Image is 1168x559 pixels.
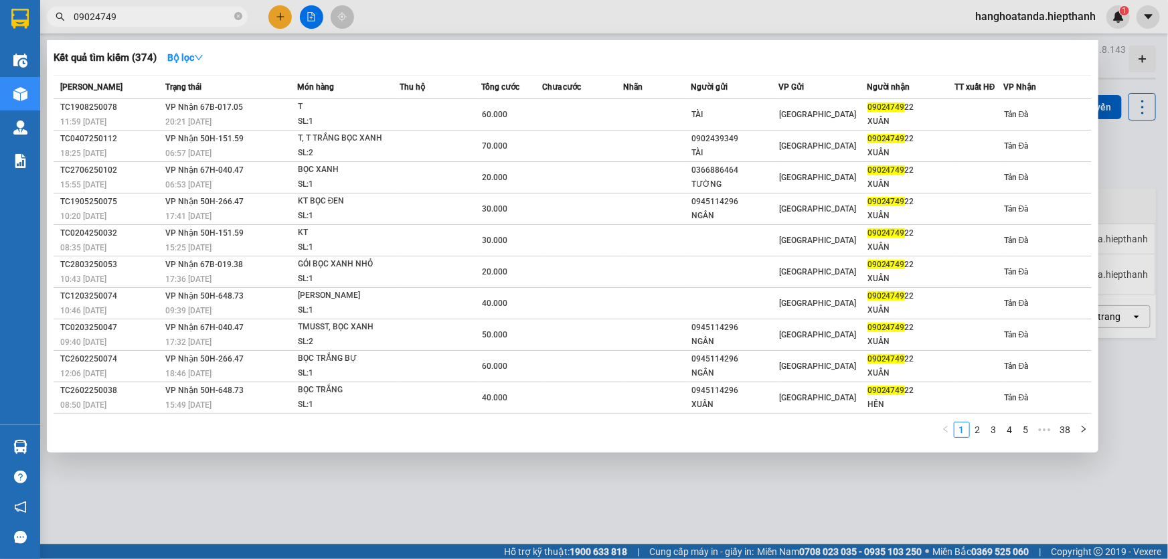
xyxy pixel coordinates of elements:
[691,335,778,349] div: NGÂN
[691,132,778,146] div: 0902439349
[60,226,161,240] div: TC0204250032
[60,352,161,366] div: TC2602250074
[298,163,398,177] div: BỌC XANH
[971,422,985,437] a: 2
[867,132,954,146] div: 22
[13,154,27,168] img: solution-icon
[165,400,212,410] span: 15:49 [DATE]
[165,291,244,301] span: VP Nhận 50H-648.73
[1003,82,1036,92] span: VP Nhận
[482,393,507,402] span: 40.000
[298,240,398,255] div: SL: 1
[60,369,106,378] span: 12:06 [DATE]
[165,165,244,175] span: VP Nhận 67H-040.47
[234,11,242,23] span: close-circle
[987,422,1001,437] a: 3
[867,258,954,272] div: 22
[298,335,398,349] div: SL: 2
[165,369,212,378] span: 18:46 [DATE]
[298,226,398,240] div: KT
[1056,422,1075,437] a: 38
[867,272,954,286] div: XUÂN
[298,383,398,398] div: BỌC TRẮNG
[867,289,954,303] div: 22
[867,177,954,191] div: XUÂN
[1004,393,1029,402] span: Tản Đà
[14,471,27,483] span: question-circle
[954,82,995,92] span: TT xuất HĐ
[691,195,778,209] div: 0945114296
[298,366,398,381] div: SL: 1
[954,422,970,438] li: 1
[867,386,905,395] span: 09024749
[60,132,161,146] div: TC0407250112
[623,82,643,92] span: Nhãn
[165,212,212,221] span: 17:41 [DATE]
[691,398,778,412] div: XUÂN
[1004,141,1029,151] span: Tản Đà
[13,54,27,68] img: warehouse-icon
[298,257,398,272] div: GÓI BỌC XANH NHỎ
[1018,422,1034,438] li: 5
[165,323,244,332] span: VP Nhận 67H-040.47
[165,134,244,143] span: VP Nhận 50H-151.59
[60,195,161,209] div: TC1905250075
[60,400,106,410] span: 08:50 [DATE]
[691,384,778,398] div: 0945114296
[691,321,778,335] div: 0945114296
[1019,422,1033,437] a: 5
[165,82,201,92] span: Trạng thái
[691,146,778,160] div: TÀI
[779,236,856,245] span: [GEOGRAPHIC_DATA]
[60,306,106,315] span: 10:46 [DATE]
[867,384,954,398] div: 22
[942,425,950,433] span: left
[691,209,778,223] div: NGÂN
[165,102,243,112] span: VP Nhận 67B-017.05
[867,165,905,175] span: 09024749
[165,337,212,347] span: 17:32 [DATE]
[1004,173,1029,182] span: Tản Đà
[691,366,778,380] div: NGÂN
[298,209,398,224] div: SL: 1
[60,274,106,284] span: 10:43 [DATE]
[1003,422,1017,437] a: 4
[867,321,954,335] div: 22
[482,362,507,371] span: 60.000
[298,131,398,146] div: T, T TRẮNG BỌC XANH
[1080,425,1088,433] span: right
[482,204,507,214] span: 30.000
[298,272,398,287] div: SL: 1
[194,53,203,62] span: down
[167,52,203,63] strong: Bộ lọc
[542,82,582,92] span: Chưa cước
[482,299,507,308] span: 40.000
[867,163,954,177] div: 22
[165,243,212,252] span: 15:25 [DATE]
[1002,422,1018,438] li: 4
[1034,422,1056,438] li: Next 5 Pages
[779,393,856,402] span: [GEOGRAPHIC_DATA]
[1004,330,1029,339] span: Tản Đà
[691,82,728,92] span: Người gửi
[234,12,242,20] span: close-circle
[779,204,856,214] span: [GEOGRAPHIC_DATA]
[867,323,905,332] span: 09024749
[867,260,905,269] span: 09024749
[938,422,954,438] li: Previous Page
[165,197,244,206] span: VP Nhận 50H-266.47
[970,422,986,438] li: 2
[867,82,910,92] span: Người nhận
[298,146,398,161] div: SL: 2
[165,386,244,395] span: VP Nhận 50H-648.73
[867,195,954,209] div: 22
[867,226,954,240] div: 22
[165,274,212,284] span: 17:36 [DATE]
[297,82,334,92] span: Món hàng
[779,299,856,308] span: [GEOGRAPHIC_DATA]
[691,163,778,177] div: 0366886464
[165,306,212,315] span: 09:39 [DATE]
[867,291,905,301] span: 09024749
[60,258,161,272] div: TC2803250053
[165,260,243,269] span: VP Nhận 67B-019.38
